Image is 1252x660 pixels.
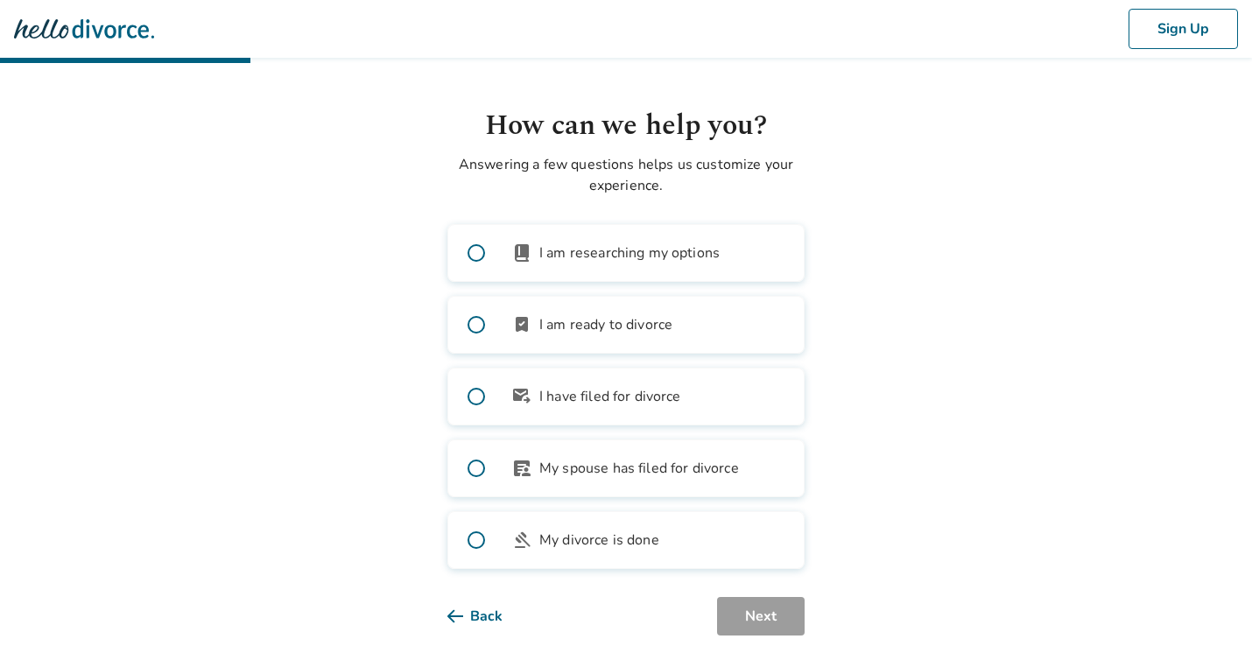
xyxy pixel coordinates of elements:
button: Sign Up [1129,9,1238,49]
iframe: Chat Widget [1164,576,1252,660]
p: Answering a few questions helps us customize your experience. [447,154,805,196]
span: I am ready to divorce [539,314,672,335]
span: My spouse has filed for divorce [539,458,739,479]
span: bookmark_check [511,314,532,335]
button: Back [447,597,531,635]
span: outgoing_mail [511,386,532,407]
span: My divorce is done [539,530,659,551]
span: article_person [511,458,532,479]
button: Next [717,597,805,635]
img: Hello Divorce Logo [14,11,154,46]
span: I am researching my options [539,242,720,263]
span: book_2 [511,242,532,263]
h1: How can we help you? [447,105,805,147]
span: I have filed for divorce [539,386,681,407]
span: gavel [511,530,532,551]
